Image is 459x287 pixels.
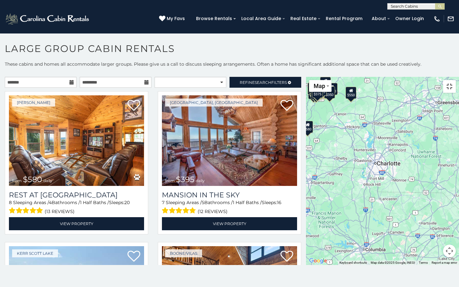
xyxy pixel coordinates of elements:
a: Add to favorites [280,99,293,113]
span: from [12,178,22,183]
a: Add to favorites [280,250,293,263]
div: $395 [309,82,320,94]
a: Kerr Scott Lake [12,249,58,257]
h3: Rest at Mountain Crest [9,191,144,199]
a: Report a map error [432,261,457,264]
img: Rest at Mountain Crest [9,95,144,186]
div: $375 [312,86,323,98]
a: Add to favorites [127,99,140,113]
span: 5 [202,200,204,205]
span: 7 [162,200,164,205]
button: Change map style [309,80,331,92]
span: 4 [49,200,52,205]
span: My Favs [167,15,185,22]
a: Real Estate [287,14,320,24]
img: mail-regular-white.png [447,15,454,22]
div: $290 [311,87,322,99]
a: My Favs [159,15,186,22]
span: 8 [9,200,12,205]
div: $650 [308,83,318,95]
a: Rest at [GEOGRAPHIC_DATA] [9,191,144,199]
span: $580 [23,175,42,184]
div: Sleeping Areas / Bathrooms / Sleeps: [9,199,144,216]
a: Local Area Guide [238,14,284,24]
span: Map [314,83,325,89]
span: from [165,178,175,183]
a: Mansion In The Sky from $395 daily [162,95,297,186]
a: Boone/Vilas [165,249,202,257]
a: View Property [162,217,297,230]
a: Add to favorites [127,250,140,263]
span: daily [196,178,205,183]
span: Refine Filters [240,80,287,85]
div: Sleeping Areas / Bathrooms / Sleeps: [162,199,297,216]
img: Google [308,257,329,265]
button: Map camera controls [443,245,456,257]
a: Owner Login [392,14,427,24]
span: 1 Half Baths / [233,200,262,205]
img: Mansion In The Sky [162,95,297,186]
img: phone-regular-white.png [433,15,441,22]
span: daily [43,178,52,183]
span: Search [255,80,271,85]
div: $550 [346,87,356,99]
div: $580 [302,121,313,133]
a: Rental Program [323,14,366,24]
span: 20 [124,200,130,205]
button: Toggle fullscreen view [443,80,456,93]
span: (13 reviews) [45,207,75,216]
span: 16 [277,200,281,205]
div: $350 [324,86,335,99]
span: Map data ©2025 Google, INEGI [371,261,415,264]
span: (12 reviews) [198,207,228,216]
a: Mansion In The Sky [162,191,297,199]
button: Keyboard shortcuts [339,261,367,265]
a: [PERSON_NAME] [12,99,55,107]
a: RefineSearchFilters [229,77,301,88]
div: $525 [320,77,331,89]
a: Terms [419,261,428,264]
a: View Property [9,217,144,230]
span: 1 Half Baths / [80,200,109,205]
a: Rest at Mountain Crest from $580 daily [9,95,144,186]
a: Open this area in Google Maps (opens a new window) [308,257,329,265]
img: White-1-2.png [5,12,91,25]
a: Browse Rentals [193,14,235,24]
span: $395 [176,175,194,184]
a: [GEOGRAPHIC_DATA], [GEOGRAPHIC_DATA] [165,99,263,107]
a: About [368,14,389,24]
